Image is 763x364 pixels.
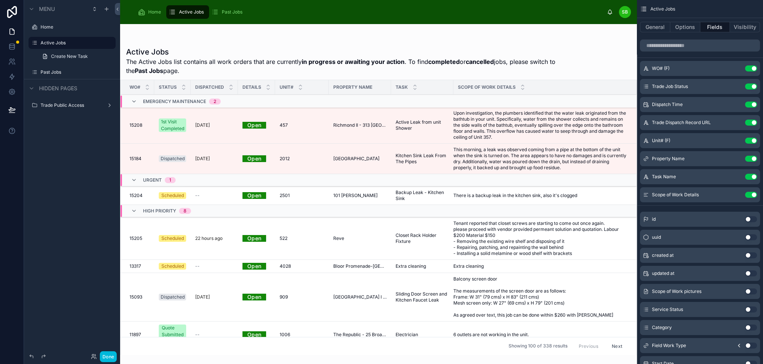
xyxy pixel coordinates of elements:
[652,138,670,144] span: Unit# (F)
[652,174,676,180] span: Task Name
[652,156,685,162] span: Property Name
[622,9,628,15] span: SB
[333,84,372,90] span: Property Name
[222,9,242,15] span: Past Jobs
[652,83,688,89] span: Trade Job Status
[650,6,675,12] span: Active Jobs
[39,5,55,13] span: Menu
[41,102,101,108] label: Trade Public Access
[670,22,700,32] button: Options
[214,99,216,105] div: 2
[652,270,674,276] span: updated at
[652,325,672,331] span: Category
[396,84,408,90] span: Task
[209,5,248,19] a: Past Jobs
[700,22,730,32] button: Fields
[159,84,177,90] span: Status
[143,177,162,183] span: Urgent
[652,234,661,240] span: uuid
[129,84,140,90] span: WO#
[143,208,176,214] span: High Priority
[195,84,224,90] span: Dispatched
[652,120,711,126] span: Trade Dispatch Record URL
[184,208,187,214] div: 8
[135,5,166,19] a: Home
[652,216,656,222] span: id
[640,22,670,32] button: General
[166,5,209,19] a: Active Jobs
[169,177,171,183] div: 1
[652,306,683,312] span: Service Status
[652,102,683,108] span: Dispatch Time
[242,84,261,90] span: Details
[606,340,628,352] button: Next
[132,4,607,20] div: scrollable content
[100,351,117,362] button: Done
[179,9,204,15] span: Active Jobs
[652,192,699,198] span: Scope of Work Details
[41,69,111,75] label: Past Jobs
[39,85,77,92] span: Hidden pages
[652,288,701,294] span: Scope of Work pictures
[148,9,161,15] span: Home
[730,22,760,32] button: Visibility
[41,24,111,30] label: Home
[41,40,111,46] label: Active Jobs
[652,252,674,258] span: created at
[38,50,116,62] a: Create New Task
[51,53,88,59] span: Create New Task
[652,65,670,71] span: WO# (F)
[280,84,293,90] span: Unit#
[458,84,516,90] span: Scope of Work Details
[143,99,206,105] span: EMERGENCY Maintenance
[652,343,686,349] span: Field Work Type
[509,343,567,349] span: Showing 100 of 338 results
